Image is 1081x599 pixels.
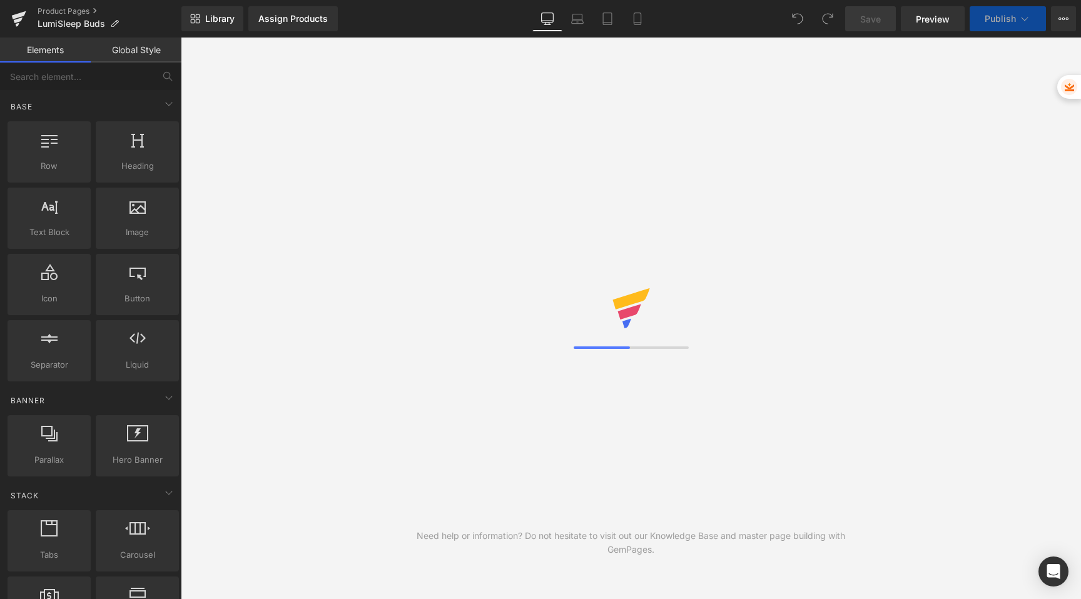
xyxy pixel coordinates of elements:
a: Laptop [562,6,592,31]
span: Button [99,292,175,305]
span: Separator [11,358,87,371]
span: Tabs [11,548,87,561]
span: Preview [916,13,950,26]
a: Preview [901,6,965,31]
button: Redo [815,6,840,31]
a: Global Style [91,38,181,63]
span: Image [99,226,175,239]
button: Undo [785,6,810,31]
span: Library [205,13,235,24]
div: Assign Products [258,14,328,24]
span: Carousel [99,548,175,561]
span: Publish [985,14,1016,24]
span: Base [9,101,34,113]
div: Need help or information? Do not hesitate to visit out our Knowledge Base and master page buildin... [406,529,856,556]
a: Tablet [592,6,622,31]
span: Row [11,159,87,173]
span: Banner [9,395,46,406]
div: Open Intercom Messenger [1038,556,1068,586]
button: More [1051,6,1076,31]
span: Save [860,13,881,26]
span: Stack [9,490,40,501]
span: Hero Banner [99,453,175,466]
span: LumiSleep Buds [38,19,105,29]
a: Mobile [622,6,652,31]
span: Icon [11,292,87,305]
span: Text Block [11,226,87,239]
span: Parallax [11,453,87,466]
a: Desktop [532,6,562,31]
span: Heading [99,159,175,173]
span: Liquid [99,358,175,371]
a: New Library [181,6,243,31]
button: Publish [970,6,1046,31]
a: Product Pages [38,6,181,16]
